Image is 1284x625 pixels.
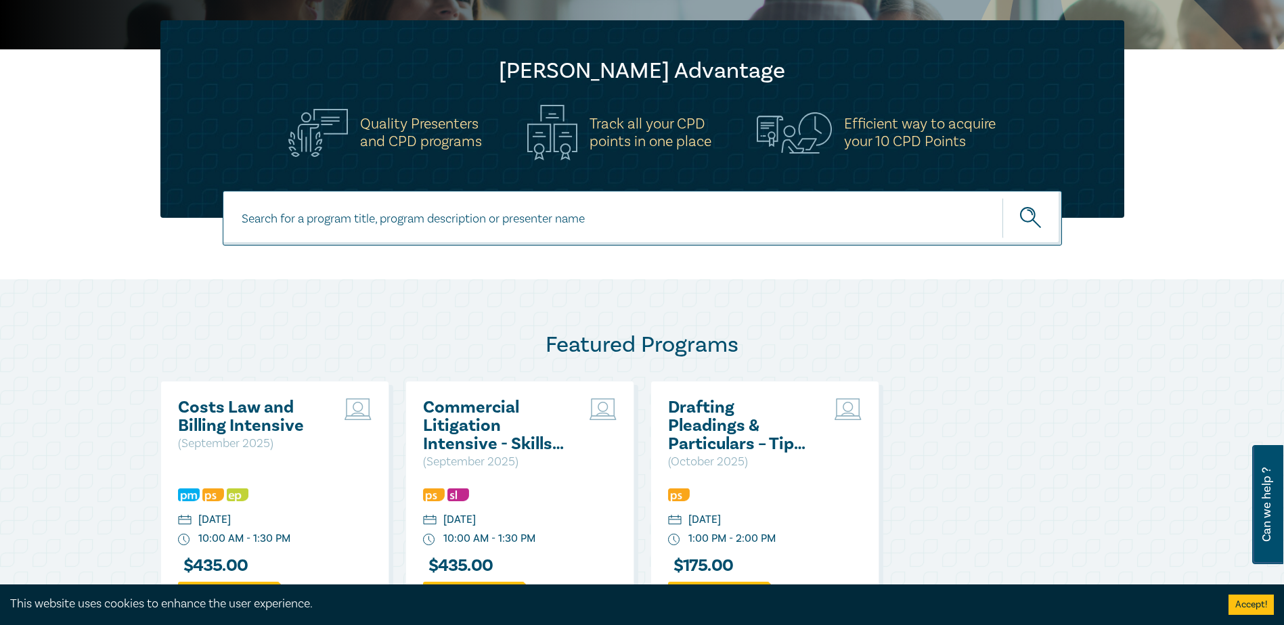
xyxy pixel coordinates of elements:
button: Accept cookies [1228,595,1274,615]
h5: Efficient way to acquire your 10 CPD Points [844,115,996,150]
img: calendar [423,515,437,527]
img: watch [178,534,190,546]
div: This website uses cookies to enhance the user experience. [10,595,1208,613]
p: ( September 2025 ) [423,453,569,471]
h2: Featured Programs [160,331,1124,358]
img: Professional Skills [202,488,224,501]
a: Add to cart [668,582,770,607]
img: Efficient way to acquire<br>your 10 CPD Points [757,112,832,153]
h5: Quality Presenters and CPD programs [360,115,482,150]
div: [DATE] [443,512,476,528]
a: Drafting Pleadings & Particulars – Tips & Traps [668,398,814,453]
div: 1:00 PM - 2:00 PM [688,531,776,547]
img: Substantive Law [447,488,469,501]
a: Costs Law and Billing Intensive [178,398,324,435]
div: [DATE] [688,512,721,528]
a: Add to cart [423,582,525,607]
h3: $ 435.00 [178,557,248,575]
span: Can we help ? [1260,453,1273,556]
img: Live Stream [590,398,617,420]
img: Live Stream [345,398,372,420]
img: Live Stream [835,398,862,420]
img: Ethics & Professional Responsibility [227,488,248,501]
a: Commercial Litigation Intensive - Skills and Strategies for Success in Commercial Disputes [423,398,569,453]
img: watch [668,534,680,546]
img: Quality Presenters<br>and CPD programs [288,109,348,157]
img: watch [423,534,435,546]
a: Add to cart [178,582,280,607]
p: ( October 2025 ) [668,453,814,471]
div: [DATE] [198,512,231,528]
img: Professional Skills [423,488,445,501]
input: Search for a program title, program description or presenter name [223,191,1062,246]
h3: $ 175.00 [668,557,734,575]
h5: Track all your CPD points in one place [590,115,711,150]
img: Professional Skills [668,488,690,501]
img: calendar [668,515,682,527]
div: 10:00 AM - 1:30 PM [198,531,290,547]
img: Practice Management & Business Skills [178,488,200,501]
img: Track all your CPD<br>points in one place [527,105,577,160]
h3: $ 435.00 [423,557,493,575]
img: calendar [178,515,192,527]
div: 10:00 AM - 1:30 PM [443,531,535,547]
p: ( September 2025 ) [178,435,324,453]
h2: [PERSON_NAME] Advantage [187,57,1097,85]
